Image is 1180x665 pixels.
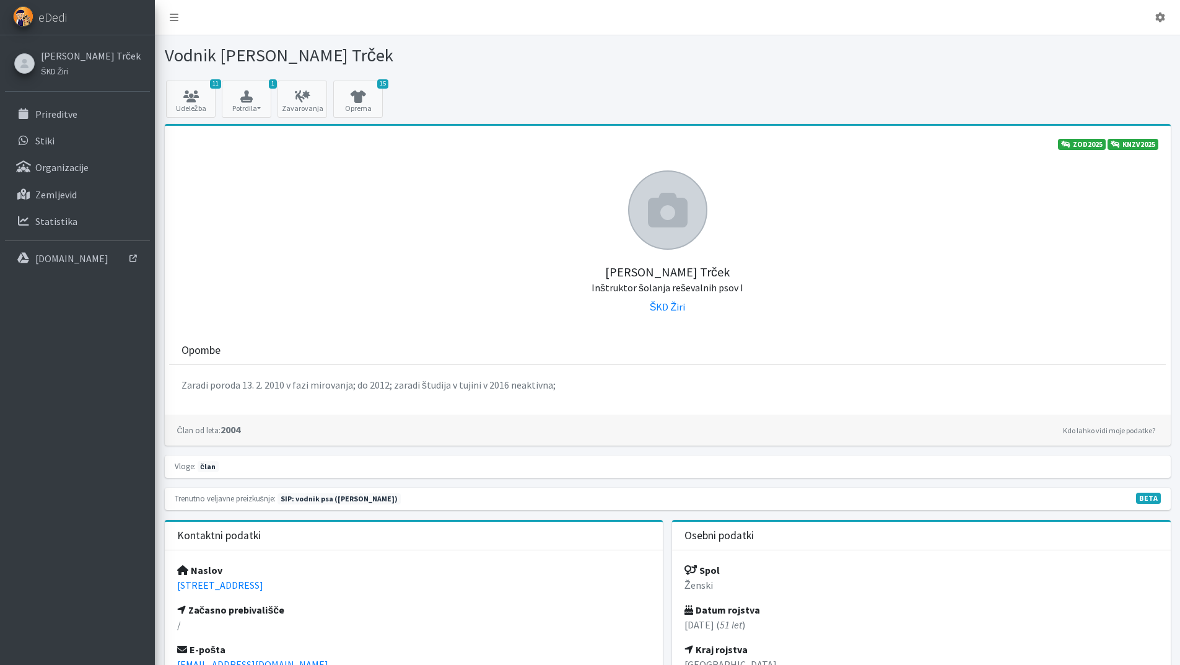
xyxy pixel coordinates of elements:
a: 11 Udeležba [166,81,216,118]
span: 1 [269,79,277,89]
h1: Vodnik [PERSON_NAME] Trček [165,45,663,66]
strong: Kraj rojstva [684,643,748,656]
strong: Začasno prebivališče [177,604,285,616]
a: ŠKD Žiri [650,301,685,313]
small: ŠKD Žiri [41,66,68,76]
p: [DATE] ( ) [684,617,1158,632]
p: [DOMAIN_NAME] [35,252,108,265]
a: Statistika [5,209,150,234]
h5: [PERSON_NAME] Trček [177,250,1158,294]
a: ZOD2025 [1058,139,1106,150]
small: Trenutno veljavne preizkušnje: [175,493,276,503]
a: KNZV2025 [1108,139,1158,150]
h3: Osebni podatki [684,529,754,542]
span: V fazi razvoja [1136,493,1161,504]
small: Inštruktor šolanja reševalnih psov I [592,281,743,294]
strong: Naslov [177,564,222,576]
p: Zemljevid [35,188,77,201]
img: eDedi [13,6,33,27]
strong: Datum rojstva [684,604,760,616]
h3: Opombe [181,344,221,357]
strong: E-pošta [177,643,226,656]
a: [DOMAIN_NAME] [5,246,150,271]
p: Stiki [35,134,55,147]
h3: Kontaktni podatki [177,529,261,542]
a: [PERSON_NAME] Trček [41,48,141,63]
a: Prireditve [5,102,150,126]
span: član [198,461,219,472]
button: 1 Potrdila [222,81,271,118]
small: Vloge: [175,461,196,471]
p: Zaradi poroda 13. 2. 2010 v fazi mirovanja; do 2012; zaradi študija v tujini v 2016 neaktivna; [181,377,1153,392]
a: Zavarovanja [278,81,327,118]
a: 15 Oprema [333,81,383,118]
span: Naslednja preizkušnja: pomlad 2026 [278,493,401,504]
p: Organizacije [35,161,89,174]
small: Član od leta: [177,425,221,435]
a: Kdo lahko vidi moje podatke? [1060,423,1158,438]
a: Organizacije [5,155,150,180]
a: Zemljevid [5,182,150,207]
strong: Spol [684,564,720,576]
a: Stiki [5,128,150,153]
p: Statistika [35,215,77,227]
a: [STREET_ADDRESS] [177,579,263,591]
em: 51 let [720,619,742,631]
strong: 2004 [177,423,240,436]
p: Ženski [684,578,1158,592]
a: ŠKD Žiri [41,63,141,78]
span: 15 [377,79,388,89]
p: / [177,617,651,632]
span: 11 [210,79,221,89]
span: eDedi [38,8,67,27]
p: Prireditve [35,108,77,120]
